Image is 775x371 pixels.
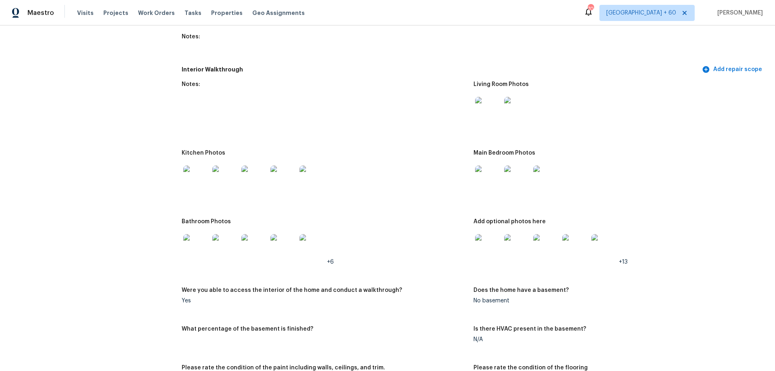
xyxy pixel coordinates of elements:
[184,10,201,16] span: Tasks
[252,9,305,17] span: Geo Assignments
[138,9,175,17] span: Work Orders
[473,150,535,156] h5: Main Bedroom Photos
[714,9,763,17] span: [PERSON_NAME]
[27,9,54,17] span: Maestro
[473,82,529,87] h5: Living Room Photos
[103,9,128,17] span: Projects
[473,287,569,293] h5: Does the home have a basement?
[700,62,765,77] button: Add repair scope
[182,287,402,293] h5: Were you able to access the interior of the home and conduct a walkthrough?
[182,150,225,156] h5: Kitchen Photos
[704,65,762,75] span: Add repair scope
[182,82,200,87] h5: Notes:
[588,5,593,13] div: 705
[211,9,243,17] span: Properties
[182,34,200,40] h5: Notes:
[473,219,546,224] h5: Add optional photos here
[473,298,759,304] div: No basement
[473,365,588,371] h5: Please rate the condition of the flooring
[182,326,313,332] h5: What percentage of the basement is finished?
[327,259,334,265] span: +6
[473,337,759,342] div: N/A
[182,365,385,371] h5: Please rate the condition of the paint including walls, ceilings, and trim.
[182,65,700,74] h5: Interior Walkthrough
[182,219,231,224] h5: Bathroom Photos
[619,259,628,265] span: +13
[182,298,467,304] div: Yes
[473,326,586,332] h5: Is there HVAC present in the basement?
[606,9,676,17] span: [GEOGRAPHIC_DATA] + 60
[77,9,94,17] span: Visits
